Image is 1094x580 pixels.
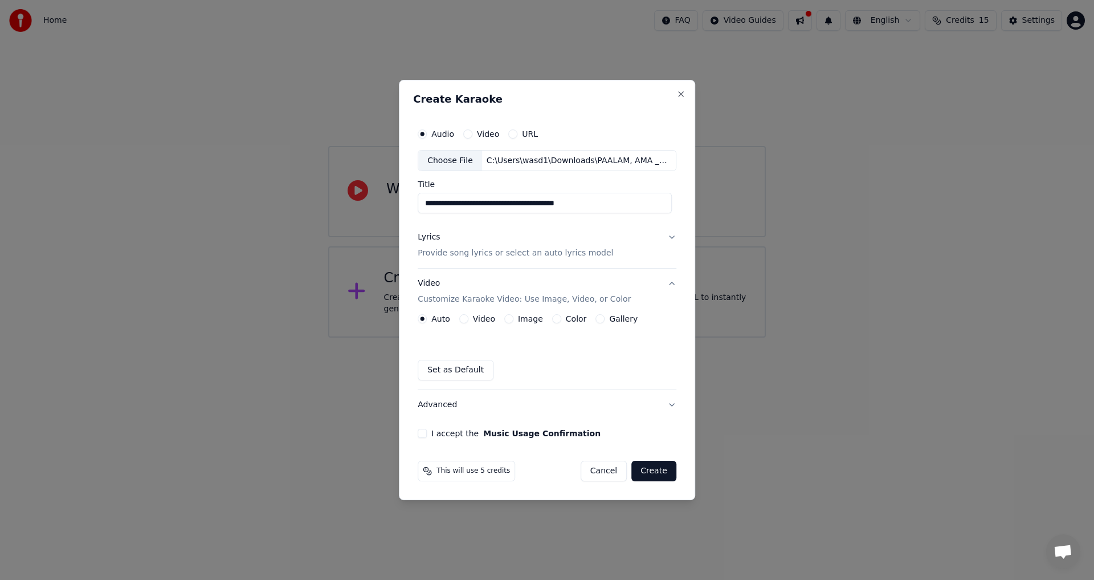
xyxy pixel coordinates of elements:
[418,314,676,390] div: VideoCustomize Karaoke Video: Use Image, Video, or Color
[418,269,676,315] button: VideoCustomize Karaoke Video: Use Image, Video, or Color
[483,429,601,437] button: I accept the
[418,360,493,380] button: Set as Default
[413,94,681,104] h2: Create Karaoke
[418,248,613,259] p: Provide song lyrics or select an auto lyrics model
[418,278,631,306] div: Video
[631,461,676,481] button: Create
[522,130,538,138] label: URL
[482,155,676,167] div: C:\Users\wasd1\Downloads\PAALAM, AMA _Vocal Remover [music].mp3
[418,390,676,420] button: Advanced
[431,429,601,437] label: I accept the
[431,130,454,138] label: Audio
[473,315,495,323] label: Video
[418,181,676,189] label: Title
[609,315,638,323] label: Gallery
[418,223,676,269] button: LyricsProvide song lyrics or select an auto lyrics model
[418,294,631,305] p: Customize Karaoke Video: Use Image, Video, or Color
[477,130,499,138] label: Video
[518,315,543,323] label: Image
[431,315,450,323] label: Auto
[566,315,587,323] label: Color
[418,232,440,244] div: Lyrics
[436,467,510,476] span: This will use 5 credits
[581,461,627,481] button: Cancel
[418,151,482,171] div: Choose File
